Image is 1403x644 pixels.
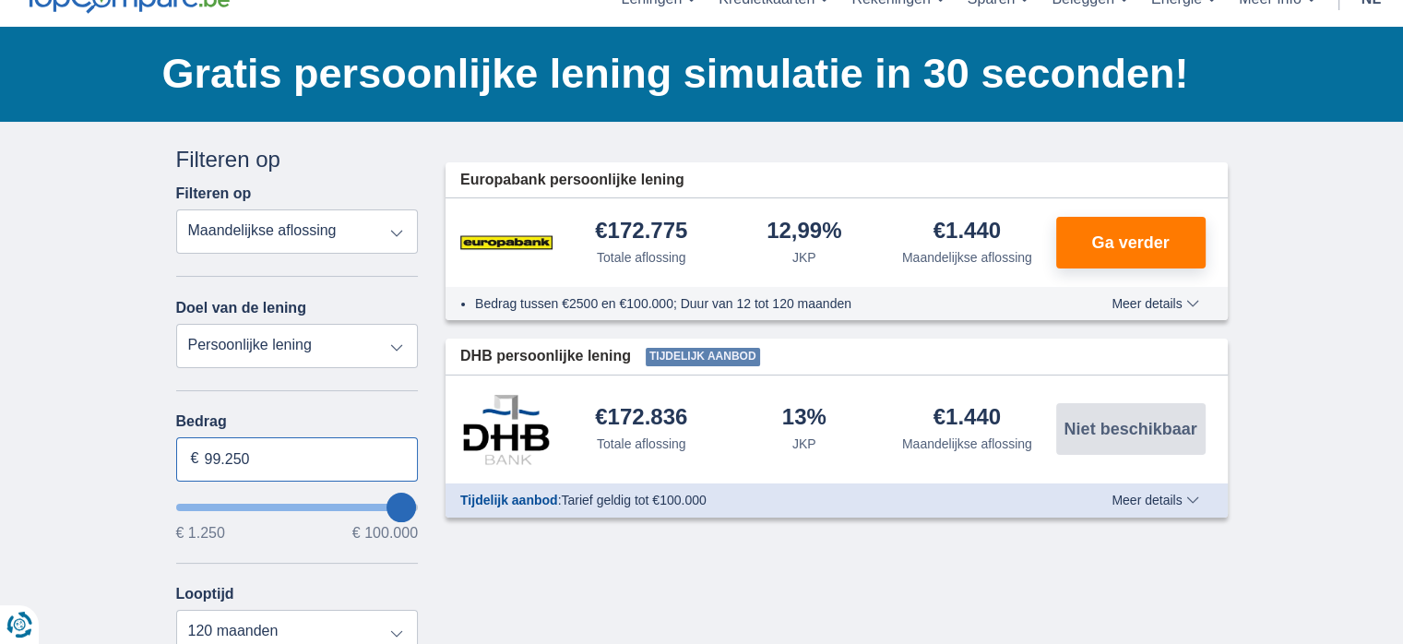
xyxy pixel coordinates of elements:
div: Maandelijkse aflossing [902,435,1032,453]
span: Niet beschikbaar [1064,421,1196,437]
div: €1.440 [933,220,1001,244]
button: Meer details [1098,493,1212,507]
span: Europabank persoonlijke lening [460,170,684,191]
span: € 1.250 [176,526,225,541]
div: Totale aflossing [597,248,686,267]
button: Meer details [1098,296,1212,311]
span: DHB persoonlijke lening [460,346,631,367]
img: product.pl.alt Europabank [460,220,553,266]
span: Meer details [1112,297,1198,310]
div: Filteren op [176,144,419,175]
div: €172.775 [595,220,687,244]
span: € [191,448,199,470]
button: Niet beschikbaar [1056,403,1206,455]
div: Totale aflossing [597,435,686,453]
label: Doel van de lening [176,300,306,316]
div: JKP [792,435,816,453]
label: Bedrag [176,413,419,430]
span: Ga verder [1091,234,1169,251]
input: wantToBorrow [176,504,419,511]
div: €1.440 [933,406,1001,431]
label: Looptijd [176,586,234,602]
div: 13% [782,406,826,431]
span: Tijdelijk aanbod [460,493,558,507]
img: product.pl.alt DHB Bank [460,394,553,464]
span: Meer details [1112,494,1198,507]
span: € 100.000 [352,526,418,541]
li: Bedrag tussen €2500 en €100.000; Duur van 12 tot 120 maanden [475,294,1044,313]
label: Filteren op [176,185,252,202]
div: 12,99% [767,220,841,244]
span: Tarief geldig tot €100.000 [561,493,706,507]
span: Tijdelijk aanbod [646,348,760,366]
div: €172.836 [595,406,687,431]
button: Ga verder [1056,217,1206,268]
div: JKP [792,248,816,267]
div: Maandelijkse aflossing [902,248,1032,267]
h1: Gratis persoonlijke lening simulatie in 30 seconden! [162,45,1228,102]
div: : [446,491,1059,509]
